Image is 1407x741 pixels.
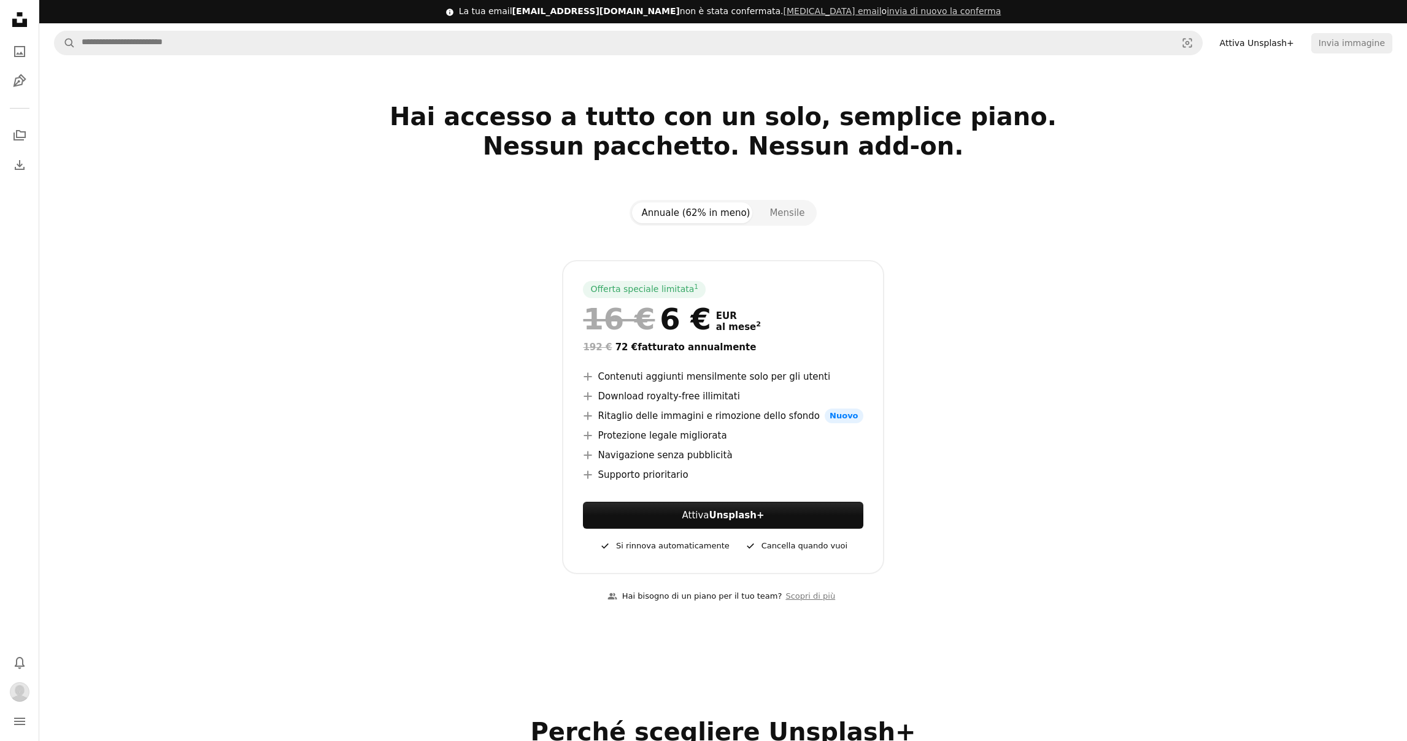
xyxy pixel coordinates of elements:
[607,590,782,603] div: Hai bisogno di un piano per il tuo team?
[1212,33,1301,53] a: Attiva Unsplash+
[7,680,32,704] button: Profilo
[583,467,863,482] li: Supporto prioritario
[754,321,763,332] a: 2
[825,409,863,423] span: Nuovo
[459,6,1001,18] div: La tua email non è stata confermata.
[583,428,863,443] li: Protezione legale migliorata
[784,6,1001,16] span: o
[7,123,32,148] a: Collezioni
[7,69,32,93] a: Illustrazioni
[10,682,29,702] img: Avatar dell’utente Elvis Meneghel
[7,709,32,734] button: Menu
[694,283,698,290] sup: 1
[7,650,32,675] button: Notifiche
[7,39,32,64] a: Foto
[1173,31,1202,55] button: Ricerca visiva
[583,303,655,335] span: 16 €
[583,369,863,384] li: Contenuti aggiunti mensilmente solo per gli utenti
[1311,33,1392,53] button: Invia immagine
[326,102,1121,190] h2: Hai accesso a tutto con un solo, semplice piano. Nessun pacchetto. Nessun add-on.
[583,389,863,404] li: Download royalty-free illimitati
[7,153,32,177] a: Cronologia download
[599,539,730,553] div: Si rinnova automaticamente
[583,342,612,353] span: 192 €
[583,303,711,335] div: 6 €
[7,7,32,34] a: Home — Unsplash
[756,320,761,328] sup: 2
[716,310,761,321] span: EUR
[716,321,761,332] span: al mese
[692,283,701,296] a: 1
[512,6,680,16] span: [EMAIL_ADDRESS][DOMAIN_NAME]
[782,586,839,607] a: Scopri di più
[887,6,1001,18] button: invia di nuovo la conferma
[583,502,863,529] a: AttivaUnsplash+
[744,539,847,553] div: Cancella quando vuoi
[784,6,882,16] a: [MEDICAL_DATA] email
[632,202,760,223] button: Annuale (62% in meno)
[583,409,863,423] li: Ritaglio delle immagini e rimozione dello sfondo
[583,340,863,355] div: 72 € fatturato annualmente
[55,31,75,55] button: Cerca su Unsplash
[709,510,765,521] strong: Unsplash+
[760,202,814,223] button: Mensile
[583,281,706,298] div: Offerta speciale limitata
[583,448,863,463] li: Navigazione senza pubblicità
[54,31,1203,55] form: Trova visual in tutto il sito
